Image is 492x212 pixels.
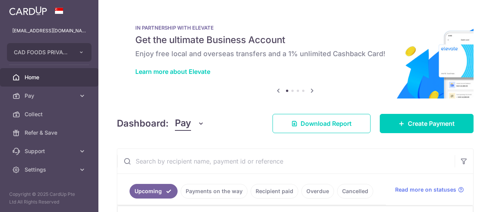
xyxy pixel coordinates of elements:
span: Settings [25,166,75,174]
button: Pay [175,116,204,131]
a: Payments on the way [181,184,248,199]
a: Learn more about Elevate [135,68,210,75]
a: Create Payment [380,114,474,133]
span: Support [25,147,75,155]
h6: Enjoy free local and overseas transfers and a 1% unlimited Cashback Card! [135,49,455,58]
a: Overdue [301,184,334,199]
p: [EMAIL_ADDRESS][DOMAIN_NAME] [12,27,86,35]
span: Pay [175,116,191,131]
h4: Dashboard: [117,117,169,130]
span: CAD FOODS PRIVATE LIMITED [14,48,71,56]
span: Download Report [301,119,352,128]
input: Search by recipient name, payment id or reference [117,149,455,174]
iframe: 打开一个小组件，您可以在其中找到更多信息 [444,189,484,208]
h5: Get the ultimate Business Account [135,34,455,46]
a: Read more on statuses [395,186,464,194]
img: Renovation banner [117,12,474,98]
a: Upcoming [130,184,178,199]
p: IN PARTNERSHIP WITH ELEVATE [135,25,455,31]
span: Create Payment [408,119,455,128]
a: Download Report [273,114,371,133]
img: CardUp [9,6,47,15]
button: CAD FOODS PRIVATE LIMITED [7,43,91,62]
span: Home [25,73,75,81]
a: Cancelled [337,184,373,199]
span: Read more on statuses [395,186,456,194]
span: Pay [25,92,75,100]
a: Recipient paid [251,184,298,199]
span: Refer & Save [25,129,75,137]
span: Collect [25,110,75,118]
